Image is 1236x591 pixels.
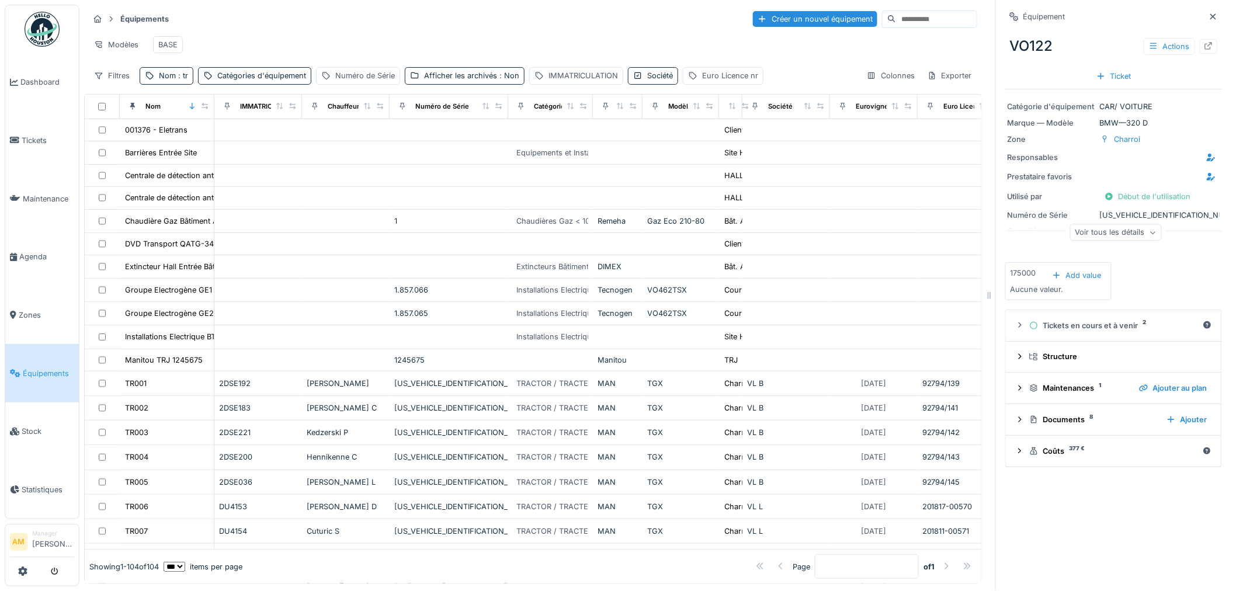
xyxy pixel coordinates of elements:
[19,251,74,262] span: Agenda
[394,284,504,295] div: 1.857.066
[747,477,825,488] div: VL B
[647,284,714,295] div: VO462TSX
[25,12,60,47] img: Badge_color-CXgf-gQk.svg
[1144,38,1195,55] div: Actions
[922,451,1001,463] div: 92794/143
[534,102,615,112] div: Catégories d'équipement
[125,238,270,249] div: DVD Transport QATG-347 (Heisterkamp)
[768,102,793,112] div: Société
[647,308,714,319] div: VO462TSX
[89,36,144,53] div: Modèles
[125,192,251,203] div: Centrale de détection anti-intrusion
[1011,315,1217,336] summary: Tickets en cours et à venir2
[5,286,79,345] a: Zones
[516,402,599,413] div: TRACTOR / TRACTEUR
[598,378,638,389] div: MAN
[724,451,751,463] div: Charroi
[32,529,74,538] div: Manager
[724,238,782,249] div: Clients Externes
[335,70,395,81] div: Numéro de Série
[943,102,994,112] div: Euro Licence nr
[307,378,385,389] div: [PERSON_NAME]
[394,526,504,537] div: [US_VEHICLE_IDENTIFICATION_NUMBER]
[89,67,135,84] div: Filtres
[307,427,385,438] div: Kedzerski P
[724,526,751,537] div: Charroi
[159,70,188,81] div: Nom
[394,427,504,438] div: [US_VEHICLE_IDENTIFICATION_NUMBER]
[598,451,638,463] div: MAN
[307,451,385,463] div: Hennikenne C
[394,215,504,227] div: 1
[598,427,638,438] div: MAN
[747,402,825,413] div: VL B
[158,39,178,50] div: BASE
[862,501,887,512] div: [DATE]
[307,477,385,488] div: [PERSON_NAME] L
[724,501,751,512] div: Charroi
[724,378,751,389] div: Charroi
[1092,68,1136,84] div: Ticket
[5,112,79,170] a: Tickets
[328,102,388,112] div: Chauffeur principal
[702,70,758,81] div: Euro Licence nr
[923,561,935,572] strong: of 1
[125,124,188,135] div: 001376 - Eletrans
[598,284,638,295] div: Tecnogen
[23,193,74,204] span: Maintenance
[32,529,74,554] li: [PERSON_NAME]
[10,533,27,551] li: AM
[19,310,74,321] span: Zones
[724,308,788,319] div: Cours Extérieures
[1008,191,1095,202] div: Utilisé par
[647,526,714,537] div: TGX
[1008,171,1095,182] div: Prestataire favoris
[219,378,297,389] div: 2DSE192
[394,402,504,413] div: [US_VEHICLE_IDENTIFICATION_NUMBER]
[724,284,788,295] div: Cours Extérieures
[862,526,887,537] div: [DATE]
[424,70,519,81] div: Afficher les archivés
[724,261,824,272] div: Bât. Admin. Hall Entrée RDC
[1115,134,1141,145] div: Charroi
[217,70,306,81] div: Catégories d'équipement
[598,477,638,488] div: MAN
[598,526,638,537] div: MAN
[415,102,469,112] div: Numéro de Série
[1008,210,1095,221] div: Numéro de Série
[516,215,609,227] div: Chaudières Gaz < 100 kW
[1011,284,1064,295] div: Aucune valeur.
[516,427,599,438] div: TRACTOR / TRACTEUR
[1029,414,1157,425] div: Documents
[1008,101,1095,112] div: Catégorie d'équipement
[922,501,1001,512] div: 201817-00570
[394,378,504,389] div: [US_VEHICLE_IDENTIFICATION_NUMBER]
[724,192,748,203] div: HALL I
[922,402,1001,413] div: 92794/141
[747,427,825,438] div: VL B
[176,71,188,80] span: : tr
[753,11,877,27] div: Créer un nouvel équipement
[668,102,692,112] div: Modèle
[1023,11,1065,22] div: Équipement
[125,477,148,488] div: TR005
[724,124,782,135] div: Clients Externes
[125,284,212,295] div: Groupe Electrogène GE1
[598,215,638,227] div: Remeha
[125,501,148,512] div: TR006
[598,308,638,319] div: Tecnogen
[22,135,74,146] span: Tickets
[647,70,673,81] div: Société
[1008,101,1220,112] div: CAR/ VOITURE
[862,427,887,438] div: [DATE]
[598,261,638,272] div: DIMEX
[10,529,74,557] a: AM Manager[PERSON_NAME]
[5,169,79,228] a: Maintenance
[125,402,148,413] div: TR002
[5,344,79,402] a: Équipements
[724,477,751,488] div: Charroi
[125,331,216,342] div: Installations Electrique BT
[1008,134,1095,145] div: Zone
[647,477,714,488] div: TGX
[862,402,887,413] div: [DATE]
